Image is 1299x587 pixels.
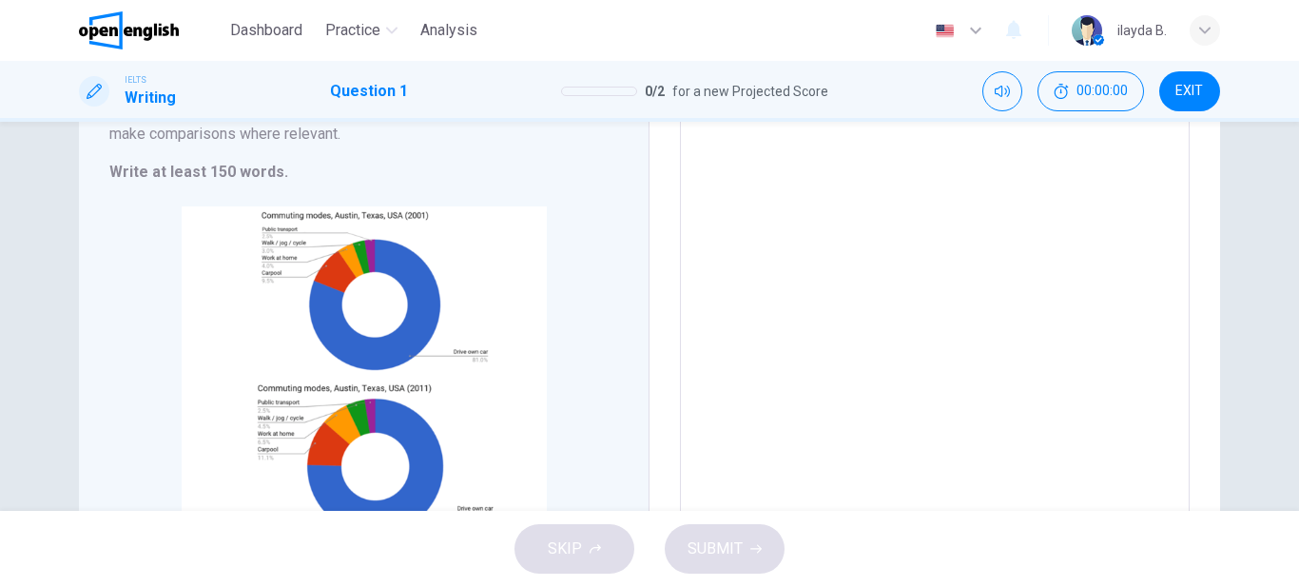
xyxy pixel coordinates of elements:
button: EXIT [1159,71,1220,111]
h6: Summarise the information by selecting and reporting the main features, and make comparisons wher... [109,100,618,146]
div: ilayda B. [1117,19,1167,42]
span: Analysis [420,19,477,42]
h1: Writing [125,87,176,109]
span: 0 / 2 [645,80,665,103]
img: Profile picture [1072,15,1102,46]
button: 00:00:00 [1037,71,1144,111]
h1: Question 1 [330,80,408,103]
span: EXIT [1175,84,1203,99]
span: IELTS [125,73,146,87]
div: Hide [1037,71,1144,111]
span: Practice [325,19,380,42]
button: Dashboard [223,13,310,48]
img: OpenEnglish logo [79,11,179,49]
strong: Write at least 150 words. [109,163,288,181]
span: Dashboard [230,19,302,42]
span: 00:00:00 [1076,84,1128,99]
img: en [933,24,957,38]
div: Mute [982,71,1022,111]
a: OpenEnglish logo [79,11,223,49]
button: Practice [318,13,405,48]
span: for a new Projected Score [672,80,828,103]
button: Analysis [413,13,485,48]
